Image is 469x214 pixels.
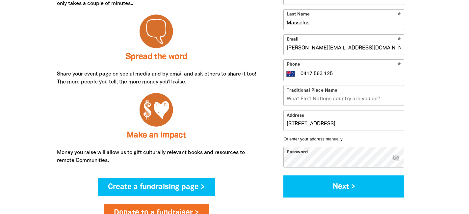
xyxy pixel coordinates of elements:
[57,149,256,165] p: Money you raise will allow us to gift culturally relevant books and resources to remote Communities.
[57,70,256,86] p: Share your event page on social media and by email and ask others to share it too! The more peopl...
[283,137,404,141] button: Or enter your address manually
[392,154,400,162] i: Hide password
[283,175,404,198] button: Next >
[98,178,215,196] a: Create a fundraising page >
[392,154,400,163] button: visibility_off
[398,62,401,68] i: Required
[127,132,186,139] span: Make an impact
[284,85,404,106] input: What First Nations country are you on?
[126,53,187,61] span: Spread the word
